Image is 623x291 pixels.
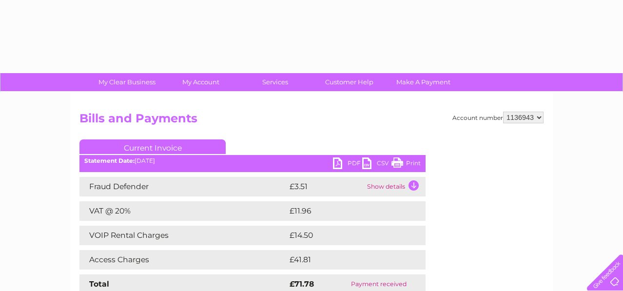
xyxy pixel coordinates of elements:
a: PDF [333,157,362,172]
div: [DATE] [79,157,426,164]
td: £14.50 [287,226,405,245]
a: Services [235,73,315,91]
td: £41.81 [287,250,404,270]
a: Current Invoice [79,139,226,154]
b: Statement Date: [84,157,135,164]
div: Account number [452,112,544,123]
a: CSV [362,157,391,172]
strong: Total [89,279,109,289]
a: Customer Help [309,73,389,91]
td: £3.51 [287,177,365,196]
strong: £71.78 [290,279,314,289]
td: Fraud Defender [79,177,287,196]
td: £11.96 [287,201,404,221]
td: Show details [365,177,426,196]
td: VAT @ 20% [79,201,287,221]
h2: Bills and Payments [79,112,544,130]
a: Print [391,157,421,172]
a: My Account [161,73,241,91]
td: VOIP Rental Charges [79,226,287,245]
a: My Clear Business [87,73,167,91]
td: Access Charges [79,250,287,270]
a: Make A Payment [383,73,464,91]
